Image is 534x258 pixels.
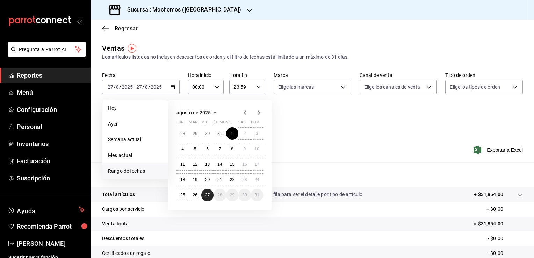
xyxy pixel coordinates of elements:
abbr: 27 de agosto de 2025 [205,193,210,198]
button: agosto de 2025 [176,108,219,117]
button: 27 de agosto de 2025 [201,189,214,201]
button: 22 de agosto de 2025 [226,173,238,186]
span: [PERSON_NAME] [17,239,85,248]
p: Resumen [102,171,523,179]
input: -- [145,84,148,90]
abbr: 29 de julio de 2025 [193,131,197,136]
abbr: 23 de agosto de 2025 [242,177,247,182]
abbr: domingo [251,120,260,127]
button: Exportar a Excel [475,146,523,154]
span: Facturación [17,156,85,166]
abbr: 12 de agosto de 2025 [193,162,197,167]
abbr: 16 de agosto de 2025 [242,162,247,167]
input: ---- [121,84,133,90]
button: Pregunta a Parrot AI [8,42,86,57]
input: -- [116,84,119,90]
button: Regresar [102,25,138,32]
span: / [119,84,121,90]
img: Tooltip marker [128,44,136,53]
span: Semana actual [108,136,162,143]
abbr: martes [189,120,197,127]
abbr: 26 de agosto de 2025 [193,193,197,198]
abbr: 21 de agosto de 2025 [217,177,222,182]
input: -- [136,84,142,90]
abbr: 31 de julio de 2025 [217,131,222,136]
button: 25 de agosto de 2025 [176,189,189,201]
button: 16 de agosto de 2025 [238,158,251,171]
label: Fecha [102,73,180,78]
button: open_drawer_menu [77,18,82,24]
span: Ayuda [17,206,76,214]
abbr: 17 de agosto de 2025 [255,162,259,167]
abbr: 28 de agosto de 2025 [217,193,222,198]
p: Cargos por servicio [102,206,145,213]
abbr: 5 de agosto de 2025 [194,146,196,151]
button: 23 de agosto de 2025 [238,173,251,186]
p: Da clic en la fila para ver el detalle por tipo de artículo [246,191,362,198]
div: Ventas [102,43,124,53]
abbr: 3 de agosto de 2025 [256,131,258,136]
label: Hora fin [229,73,265,78]
button: 21 de agosto de 2025 [214,173,226,186]
button: 26 de agosto de 2025 [189,189,201,201]
abbr: 15 de agosto de 2025 [230,162,234,167]
abbr: 25 de agosto de 2025 [180,193,185,198]
abbr: 20 de agosto de 2025 [205,177,210,182]
abbr: 7 de agosto de 2025 [219,146,221,151]
label: Marca [274,73,351,78]
abbr: 8 de agosto de 2025 [231,146,233,151]
span: Configuración [17,105,85,114]
a: Pregunta a Parrot AI [5,51,86,58]
span: Ayer [108,120,162,128]
button: 4 de agosto de 2025 [176,143,189,155]
span: / [148,84,150,90]
abbr: 30 de julio de 2025 [205,131,210,136]
button: 14 de agosto de 2025 [214,158,226,171]
label: Hora inicio [188,73,224,78]
button: 6 de agosto de 2025 [201,143,214,155]
span: Regresar [115,25,138,32]
abbr: 9 de agosto de 2025 [243,146,246,151]
abbr: 2 de agosto de 2025 [243,131,246,136]
span: Inventarios [17,139,85,149]
abbr: 30 de agosto de 2025 [242,193,247,198]
button: 8 de agosto de 2025 [226,143,238,155]
abbr: 29 de agosto de 2025 [230,193,234,198]
button: 19 de agosto de 2025 [189,173,201,186]
span: Elige los canales de venta [364,84,420,91]
button: 2 de agosto de 2025 [238,127,251,140]
span: agosto de 2025 [176,110,211,115]
span: Personal [17,122,85,131]
p: Descuentos totales [102,235,144,242]
button: 10 de agosto de 2025 [251,143,263,155]
button: 29 de agosto de 2025 [226,189,238,201]
abbr: jueves [214,120,255,127]
input: -- [107,84,114,90]
abbr: 11 de agosto de 2025 [180,162,185,167]
p: Certificados de regalo [102,250,150,257]
abbr: 24 de agosto de 2025 [255,177,259,182]
abbr: 18 de agosto de 2025 [180,177,185,182]
button: 18 de agosto de 2025 [176,173,189,186]
button: 31 de agosto de 2025 [251,189,263,201]
button: 7 de agosto de 2025 [214,143,226,155]
input: ---- [150,84,162,90]
p: + $0.00 [486,206,523,213]
span: Elige los tipos de orden [450,84,500,91]
button: 9 de agosto de 2025 [238,143,251,155]
abbr: 4 de agosto de 2025 [181,146,184,151]
span: Suscripción [17,173,85,183]
h3: Sucursal: Mochomos ([GEOGRAPHIC_DATA]) [122,6,241,14]
button: 1 de agosto de 2025 [226,127,238,140]
span: Recomienda Parrot [17,222,85,231]
abbr: 28 de julio de 2025 [180,131,185,136]
span: Hoy [108,105,162,112]
span: Rango de fechas [108,167,162,175]
span: Mes actual [108,152,162,159]
button: 24 de agosto de 2025 [251,173,263,186]
button: 30 de agosto de 2025 [238,189,251,201]
button: 13 de agosto de 2025 [201,158,214,171]
abbr: lunes [176,120,184,127]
